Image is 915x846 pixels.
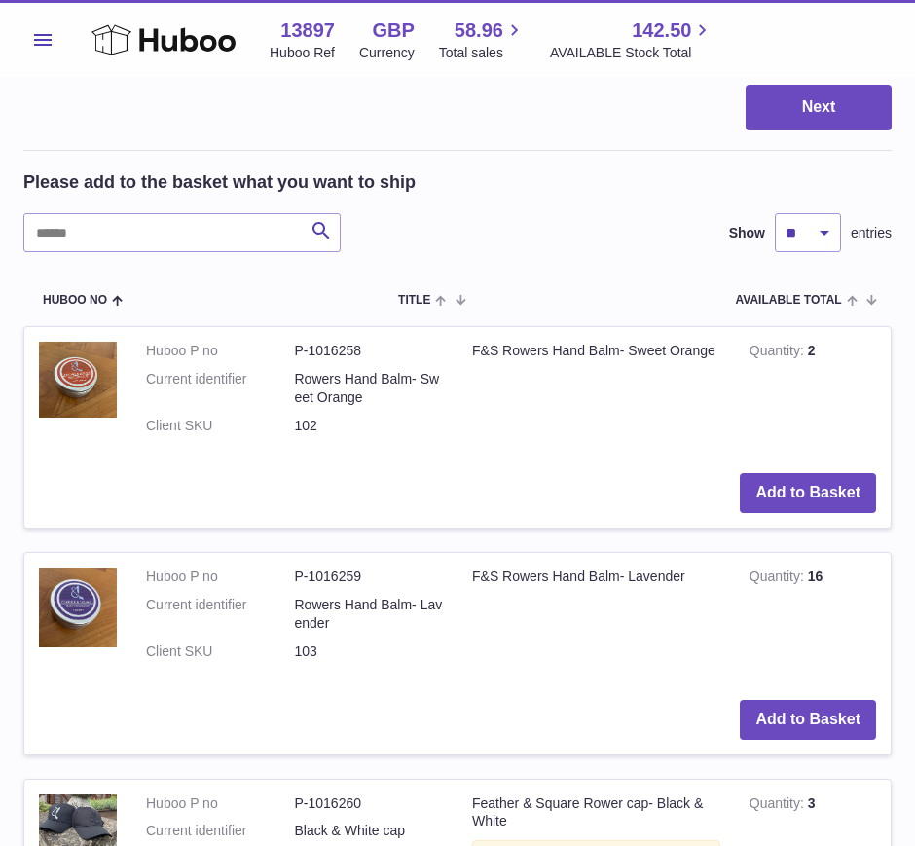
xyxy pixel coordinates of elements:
dd: Rowers Hand Balm- Sweet Orange [295,370,444,407]
dt: Client SKU [146,417,295,435]
td: 16 [735,553,891,685]
span: Total sales [439,44,526,62]
span: 142.50 [632,18,691,44]
span: 58.96 [455,18,503,44]
img: F&S Rowers Hand Balm- Lavender [39,568,117,647]
span: Title [398,294,430,307]
a: 58.96 Total sales [439,18,526,62]
button: Add to Basket [740,473,876,513]
span: AVAILABLE Total [736,294,842,307]
strong: Quantity [750,795,808,816]
dt: Huboo P no [146,568,295,586]
span: Huboo no [43,294,107,307]
div: Currency [359,44,415,62]
a: 142.50 AVAILABLE Stock Total [550,18,714,62]
dd: P-1016259 [295,568,444,586]
dd: Black & White cap [295,822,444,840]
td: F&S Rowers Hand Balm- Sweet Orange [457,327,735,460]
dt: Huboo P no [146,342,295,360]
label: Show [729,224,765,242]
strong: Quantity [750,569,808,589]
div: Huboo Ref [270,44,335,62]
dt: Huboo P no [146,794,295,813]
strong: 13897 [280,18,335,44]
dt: Current identifier [146,596,295,633]
dd: P-1016258 [295,342,444,360]
dt: Current identifier [146,822,295,840]
strong: GBP [372,18,414,44]
strong: Quantity [750,343,808,363]
dt: Client SKU [146,643,295,661]
button: Add to Basket [740,700,876,740]
button: Next [746,85,892,130]
span: entries [851,224,892,242]
dt: Current identifier [146,370,295,407]
td: F&S Rowers Hand Balm- Lavender [457,553,735,685]
dd: 103 [295,643,444,661]
dd: 102 [295,417,444,435]
dd: P-1016260 [295,794,444,813]
span: AVAILABLE Stock Total [550,44,714,62]
img: F&S Rowers Hand Balm- Sweet Orange [39,342,117,418]
td: 2 [735,327,891,460]
dd: Rowers Hand Balm- Lavender [295,596,444,633]
h2: Please add to the basket what you want to ship [23,170,416,194]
